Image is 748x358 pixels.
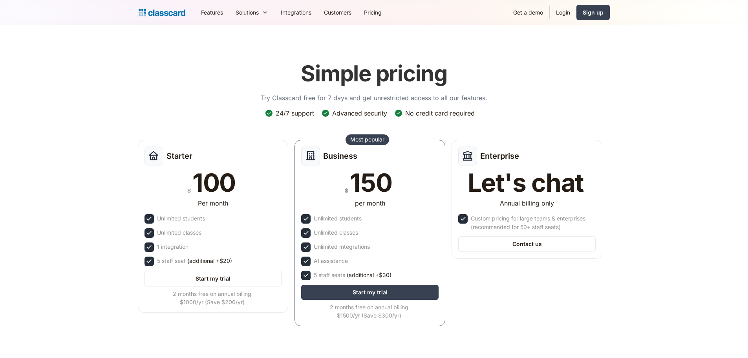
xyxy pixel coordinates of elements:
[405,109,475,117] div: No credit card required
[195,4,229,21] a: Features
[350,170,392,195] div: 150
[314,257,348,265] div: AI assistance
[345,185,348,195] div: $
[550,4,576,21] a: Login
[198,198,228,208] div: Per month
[144,271,282,286] a: Start my trial
[301,303,437,319] div: 2 months free on annual billing $1500/yr (Save $300/yr)
[157,242,188,251] div: 1 integration
[192,170,236,195] div: 100
[500,198,554,208] div: Annual billing only
[276,109,314,117] div: 24/7 support
[314,228,358,237] div: Unlimited classes
[157,214,205,223] div: Unlimited students
[458,236,596,252] a: Contact us
[314,271,391,279] div: 5 staff seats
[318,4,358,21] a: Customers
[187,257,232,265] span: (additional +$20)
[236,8,259,17] div: Solutions
[261,93,487,103] p: Try Classcard free for 7 days and get unrestricted access to all our features.
[274,4,318,21] a: Integrations
[576,5,610,20] a: Sign up
[157,228,201,237] div: Unlimited classes
[301,285,439,300] a: Start my trial
[139,7,185,18] a: home
[480,151,519,161] h2: Enterprise
[358,4,388,21] a: Pricing
[583,8,604,17] div: Sign up
[323,151,357,161] h2: Business
[187,185,191,195] div: $
[332,109,387,117] div: Advanced security
[144,290,280,306] div: 2 months free on annual billing $1000/yr (Save $200/yr)
[468,170,584,195] div: Let's chat
[166,151,192,161] h2: Starter
[314,242,370,251] div: Unlimited Integrations
[507,4,549,21] a: Get a demo
[229,4,274,21] div: Solutions
[355,198,385,208] div: per month
[157,257,232,265] div: 5 staff seat
[471,214,594,231] div: Custom pricing for large teams & enterprises (recommended for 50+ staff seats)
[314,214,362,223] div: Unlimited students
[301,61,447,87] h1: Simple pricing
[350,136,384,143] div: Most popular
[347,271,391,279] span: (additional +$30)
